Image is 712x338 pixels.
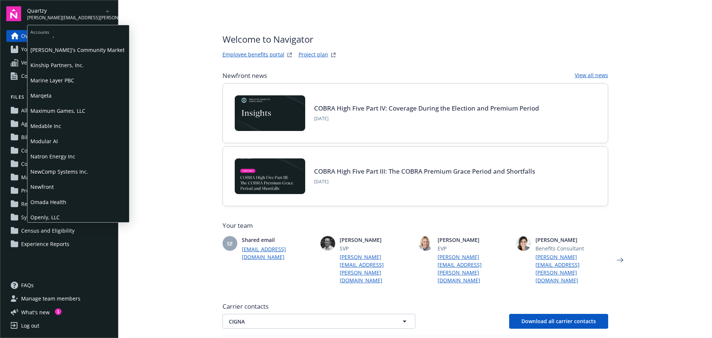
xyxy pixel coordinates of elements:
[21,198,78,210] span: Renewals and Strategy
[575,71,608,80] a: View all news
[30,118,126,134] span: Medable Inc
[6,131,112,143] a: Billing and Audits
[6,238,112,250] a: Experience Reports
[103,7,112,16] a: arrowDropDown
[418,236,433,251] img: photo
[6,308,62,316] button: What's new1
[222,221,608,230] span: Your team
[222,33,338,46] span: Welcome to Navigator
[6,185,112,197] a: Projects
[21,43,54,55] span: Your benefits
[6,30,112,42] a: Overview
[21,185,41,197] span: Projects
[535,253,608,284] a: [PERSON_NAME][EMAIL_ADDRESS][PERSON_NAME][DOMAIN_NAME]
[314,104,539,112] a: COBRA High Five Part IV: Coverage During the Election and Premium Period
[235,95,305,131] img: Card Image - EB Compliance Insights.png
[6,279,112,291] a: FAQs
[21,118,51,130] span: Agreements
[229,318,383,325] span: CIGNA
[242,236,314,244] span: Shared email
[6,225,112,237] a: Census and Eligibility
[285,50,294,59] a: striveWebsite
[6,43,112,55] a: Your benefits
[30,88,126,103] span: Marqeta
[314,167,535,175] a: COBRA High Five Part III: The COBRA Premium Grace Period and Shortfalls
[21,145,50,157] span: Compliance
[6,70,112,82] a: Compliance resources
[27,7,103,14] span: Quartzy
[227,240,233,247] span: SE
[340,253,412,284] a: [PERSON_NAME][EMAIL_ADDRESS][PERSON_NAME][DOMAIN_NAME]
[21,70,76,82] span: Compliance resources
[516,236,531,251] img: photo
[21,105,39,117] span: All files
[21,211,78,223] span: System Administration
[438,253,510,284] a: [PERSON_NAME][EMAIL_ADDRESS][PERSON_NAME][DOMAIN_NAME]
[6,198,112,210] a: Renewals and Strategy
[6,6,21,21] img: navigator-logo.svg
[30,194,126,210] span: Omada Health
[27,14,103,21] span: [PERSON_NAME][EMAIL_ADDRESS][PERSON_NAME][DOMAIN_NAME]
[27,6,112,21] button: Quartzy[PERSON_NAME][EMAIL_ADDRESS][PERSON_NAME][DOMAIN_NAME]arrowDropDown
[340,236,412,244] span: [PERSON_NAME]
[21,158,63,170] span: Communications
[30,73,126,88] span: Marine Layer PBC
[55,308,62,315] div: 1
[535,236,608,244] span: [PERSON_NAME]
[340,245,412,252] span: SVP
[21,57,57,69] span: Vendor search
[299,50,328,59] a: Project plan
[21,293,80,305] span: Manage team members
[6,158,112,170] a: Communications
[509,314,608,329] button: Download all carrier contacts
[222,302,608,311] span: Carrier contacts
[329,50,338,59] a: projectPlanWebsite
[222,314,415,329] button: CIGNA
[30,58,126,73] span: Kinship Partners, Inc.
[30,42,126,58] span: [PERSON_NAME]'s Community Market
[235,158,305,194] img: BLOG-Card Image - Compliance - COBRA High Five Pt 3 - 09-03-25.jpg
[30,103,126,118] span: Maximum Games, LLC
[21,320,39,332] div: Log out
[535,245,608,252] span: Benefits Consultant
[21,131,65,143] span: Billing and Audits
[21,30,44,42] span: Overview
[438,236,510,244] span: [PERSON_NAME]
[30,164,126,179] span: NewComp Systems Inc.
[21,171,46,183] span: Marketing
[30,179,126,194] span: Newfront
[6,293,112,305] a: Manage team members
[314,115,539,122] span: [DATE]
[314,178,535,185] span: [DATE]
[320,236,335,251] img: photo
[30,210,126,225] span: Openly, LLC
[222,71,267,80] span: Newfront news
[21,238,69,250] span: Experience Reports
[6,211,112,223] a: System Administration
[21,279,34,291] span: FAQs
[30,134,126,149] span: Modular AI
[242,245,314,261] a: [EMAIL_ADDRESS][DOMAIN_NAME]
[30,149,126,164] span: Natron Energy Inc
[6,118,112,130] a: Agreements
[6,105,112,117] a: All files
[6,145,112,157] a: Compliance
[614,254,626,266] a: Next
[222,50,284,59] a: Employee benefits portal
[6,171,112,183] a: Marketing
[521,318,596,325] span: Download all carrier contacts
[438,245,510,252] span: EVP
[21,308,50,316] span: What ' s new
[6,57,112,69] a: Vendor search
[21,225,75,237] span: Census and Eligibility
[6,94,112,103] button: Files
[27,25,129,37] span: Accounts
